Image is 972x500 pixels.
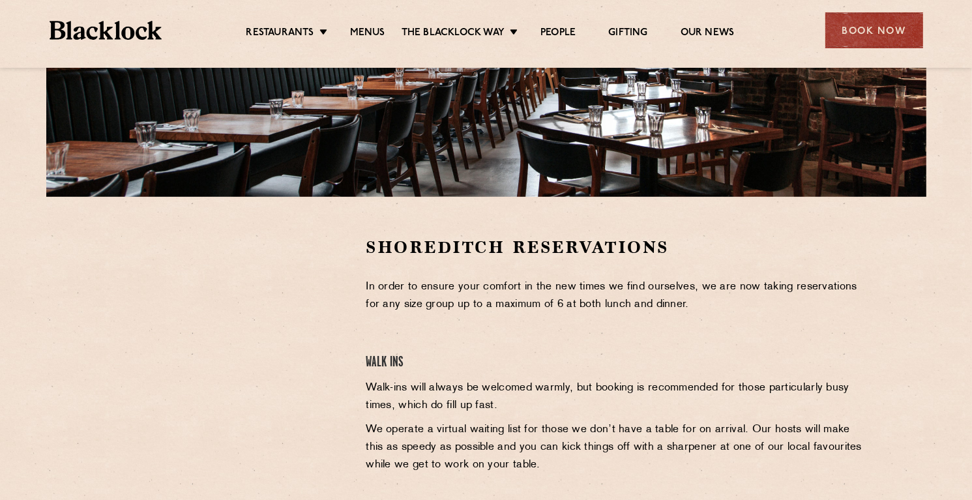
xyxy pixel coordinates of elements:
p: Walk-ins will always be welcomed warmly, but booking is recommended for those particularly busy t... [366,379,866,415]
p: We operate a virtual waiting list for those we don’t have a table for on arrival. Our hosts will ... [366,421,866,474]
div: Book Now [825,12,923,48]
p: In order to ensure your comfort in the new times we find ourselves, we are now taking reservation... [366,278,866,314]
iframe: OpenTable make booking widget [153,236,299,432]
a: Gifting [608,27,647,41]
a: The Blacklock Way [402,27,505,41]
h2: Shoreditch Reservations [366,236,866,259]
a: Restaurants [246,27,314,41]
a: Menus [350,27,385,41]
a: Our News [681,27,735,41]
h4: Walk Ins [366,354,866,372]
img: BL_Textured_Logo-footer-cropped.svg [50,21,162,40]
a: People [540,27,576,41]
